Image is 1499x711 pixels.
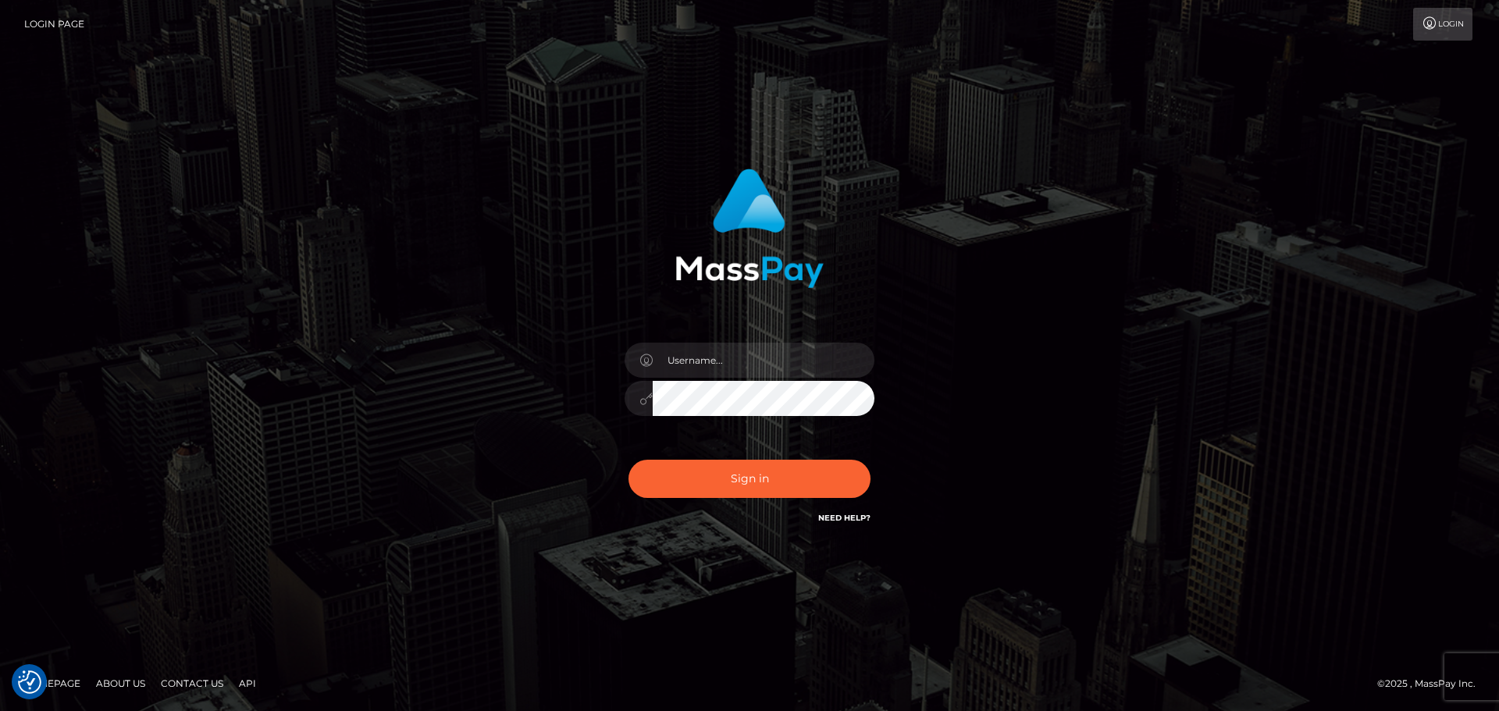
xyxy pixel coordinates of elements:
[818,513,871,523] a: Need Help?
[24,8,84,41] a: Login Page
[233,671,262,695] a: API
[17,671,87,695] a: Homepage
[18,670,41,694] img: Revisit consent button
[90,671,151,695] a: About Us
[628,460,871,498] button: Sign in
[1413,8,1472,41] a: Login
[653,343,874,378] input: Username...
[18,670,41,694] button: Consent Preferences
[675,169,824,288] img: MassPay Login
[1377,675,1487,692] div: © 2025 , MassPay Inc.
[155,671,230,695] a: Contact Us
